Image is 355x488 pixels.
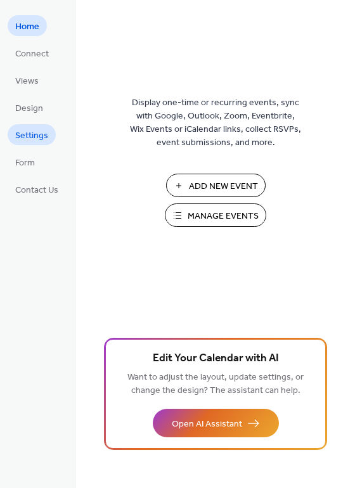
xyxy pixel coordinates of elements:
span: Display one-time or recurring events, sync with Google, Outlook, Zoom, Eventbrite, Wix Events or ... [130,96,301,150]
a: Settings [8,124,56,145]
a: Design [8,97,51,118]
a: Views [8,70,46,91]
a: Form [8,151,42,172]
button: Add New Event [166,174,266,197]
span: Want to adjust the layout, update settings, or change the design? The assistant can help. [127,369,304,399]
a: Home [8,15,47,36]
span: Design [15,102,43,115]
span: Manage Events [188,210,259,223]
span: Home [15,20,39,34]
a: Connect [8,42,56,63]
span: Views [15,75,39,88]
span: Connect [15,48,49,61]
span: Edit Your Calendar with AI [153,350,279,368]
span: Settings [15,129,48,143]
span: Add New Event [189,180,258,193]
span: Form [15,157,35,170]
button: Manage Events [165,203,266,227]
button: Open AI Assistant [153,409,279,437]
span: Contact Us [15,184,58,197]
a: Contact Us [8,179,66,200]
span: Open AI Assistant [172,418,242,431]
